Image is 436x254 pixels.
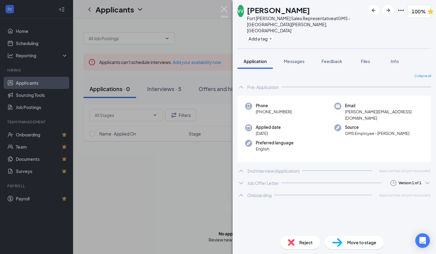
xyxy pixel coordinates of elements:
span: Info [391,58,399,64]
span: [DATE] [256,130,281,136]
div: Onboarding [247,192,272,198]
span: Source [345,124,410,130]
span: Preferred language [256,140,294,146]
svg: ChevronUp [237,83,245,91]
span: Feedback [322,58,342,64]
button: ArrowLeftNew [368,5,379,16]
div: Job Offer Letter [247,180,279,186]
svg: ChevronUp [237,192,245,199]
svg: ChevronDown [424,179,431,187]
svg: ArrowRight [385,7,392,14]
button: PlusAdd a tag [247,35,274,42]
svg: ChevronDown [237,179,245,187]
span: Application [244,58,267,64]
span: Phone [256,103,292,109]
div: Version 1 of 1 [399,180,421,185]
span: [PERSON_NAME][EMAIL_ADDRESS][DOMAIN_NAME] [345,109,424,121]
svg: Clock [390,179,397,187]
span: Reject [299,239,313,246]
span: Email [345,103,424,109]
span: 100% [412,8,426,15]
svg: ArrowLeftNew [370,7,377,14]
svg: Ellipses [397,7,405,14]
span: Files [361,58,370,64]
div: VV [237,8,244,14]
button: ArrowRight [383,5,394,16]
h1: [PERSON_NAME] [247,5,310,15]
div: Open Intercom Messenger [415,233,430,248]
span: Messages [284,58,304,64]
span: Collapse all [414,74,431,79]
div: 2nd Interview (Application) [247,168,300,174]
svg: Plus [269,37,272,41]
span: Applied date [256,124,281,130]
span: GMS Employee - [PERSON_NAME] [345,130,410,136]
span: Applicant has not yet responded. [379,192,431,198]
span: Move to stage [347,239,376,246]
svg: ChevronUp [237,167,245,175]
span: Applicant has not yet responded. [379,168,431,173]
span: English [256,146,294,152]
span: [PHONE_NUMBER] [256,109,292,115]
div: Pre-Application [247,84,279,90]
div: Fort [PERSON_NAME] Sales Representative at GMS - [GEOGRAPHIC_DATA][PERSON_NAME], [GEOGRAPHIC_DATA] [247,15,365,34]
